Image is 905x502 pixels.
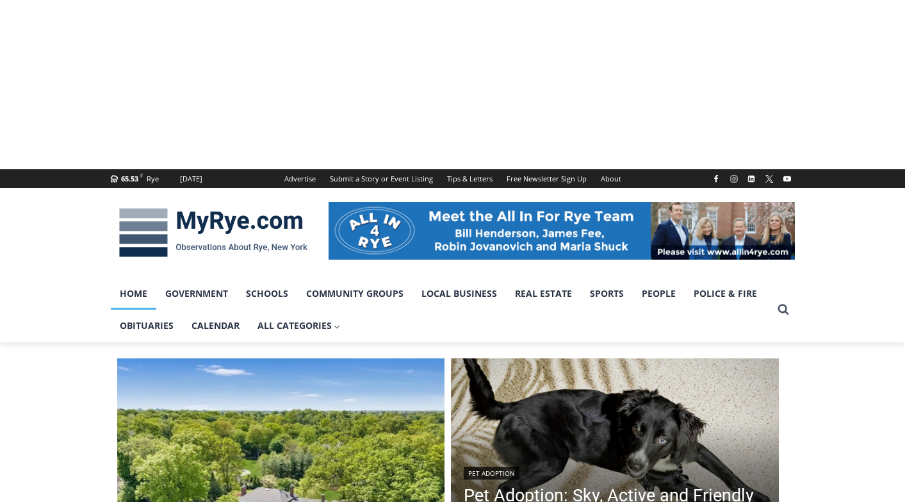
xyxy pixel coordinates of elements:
[762,171,777,187] a: X
[412,278,506,310] a: Local Business
[111,278,156,310] a: Home
[277,169,323,188] a: Advertise
[156,278,237,310] a: Government
[744,171,759,187] a: Linkedin
[140,172,143,179] span: F
[121,174,138,183] span: 65.53
[237,278,297,310] a: Schools
[111,199,316,266] img: MyRye.com
[329,202,795,260] img: All in for Rye
[297,278,412,310] a: Community Groups
[772,298,795,321] button: View Search Form
[506,278,581,310] a: Real Estate
[708,171,724,187] a: Facebook
[685,278,766,310] a: Police & Fire
[323,169,440,188] a: Submit a Story or Event Listing
[440,169,500,188] a: Tips & Letters
[500,169,594,188] a: Free Newsletter Sign Up
[464,467,519,480] a: Pet Adoption
[183,310,249,342] a: Calendar
[180,173,202,185] div: [DATE]
[111,310,183,342] a: Obituaries
[147,173,159,185] div: Rye
[581,278,633,310] a: Sports
[726,171,742,187] a: Instagram
[277,169,628,188] nav: Secondary Navigation
[594,169,628,188] a: About
[633,278,685,310] a: People
[249,310,350,342] a: All Categories
[111,278,772,342] nav: Primary Navigation
[779,171,795,187] a: YouTube
[257,319,341,333] span: All Categories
